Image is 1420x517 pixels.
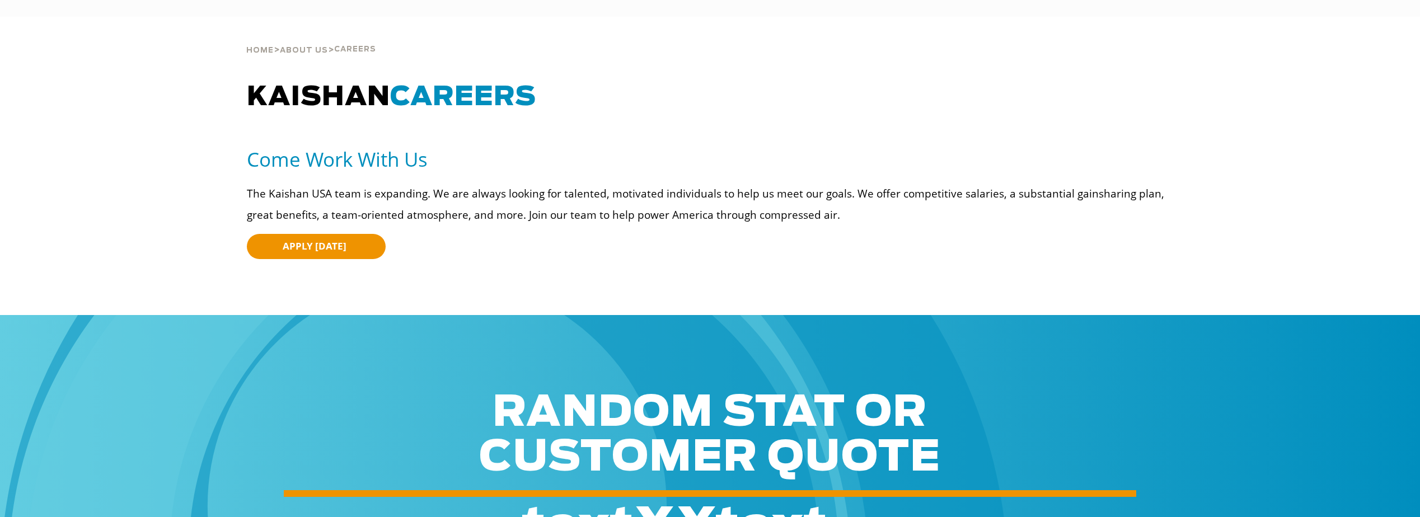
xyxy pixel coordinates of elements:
a: About Us [280,45,328,55]
span: KAISHAN [247,84,536,111]
div: > > [246,17,376,59]
h5: Come Work With Us [247,147,1187,172]
span: CAREERS [390,84,536,111]
p: The Kaishan USA team is expanding. We are always looking for talented, motivated individuals to h... [247,183,1187,225]
span: APPLY [DATE] [283,239,346,252]
a: Home [246,45,274,55]
span: Home [246,47,274,54]
a: APPLY [DATE] [247,234,386,259]
span: About Us [280,47,328,54]
span: Careers [334,46,376,53]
